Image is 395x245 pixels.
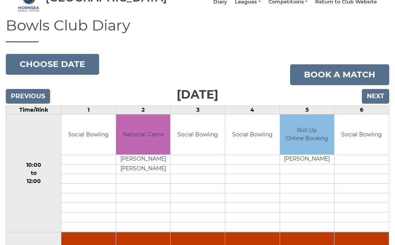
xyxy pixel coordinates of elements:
[61,114,116,155] td: Social Bowling
[116,106,170,114] td: 2
[6,89,50,104] input: Previous
[6,106,61,114] td: Time/Rink
[170,114,225,155] td: Social Bowling
[280,106,334,114] td: 5
[170,106,225,114] td: 3
[290,64,389,85] a: Book a match
[61,106,116,114] td: 1
[334,114,389,155] td: Social Bowling
[116,114,170,155] td: National Game
[280,155,334,164] td: [PERSON_NAME]
[116,155,170,164] td: [PERSON_NAME]
[6,17,389,42] h1: Bowls Club Diary
[362,89,389,104] input: Next
[6,114,61,232] td: 10:00 to 12:00
[225,114,280,155] td: Social Bowling
[280,114,334,155] td: Roll Up Online Booking
[116,164,170,174] td: [PERSON_NAME]
[334,106,389,114] td: 6
[225,106,280,114] td: 4
[6,54,99,75] button: Choose date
